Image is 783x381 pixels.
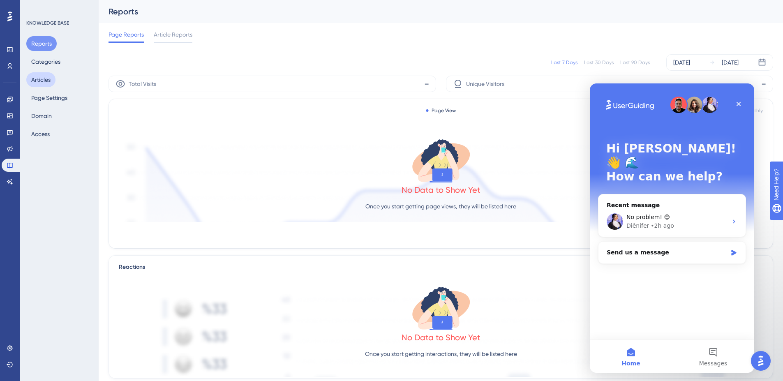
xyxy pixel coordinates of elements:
span: Total Visits [129,79,156,89]
span: Article Reports [154,30,192,39]
button: Access [26,127,55,141]
p: Once you start getting interactions, they will be listed here [365,349,517,359]
p: Once you start getting page views, they will be listed here [365,201,516,211]
div: [DATE] [722,58,739,67]
div: Reactions [119,262,763,272]
div: Last 30 Days [584,59,614,66]
div: Last 7 Days [551,59,577,66]
div: Reports [109,6,753,17]
button: Articles [26,72,55,87]
div: Last 90 Days [620,59,650,66]
span: - [424,77,429,90]
iframe: UserGuiding AI Assistant Launcher [748,349,773,373]
div: Page View [426,107,456,114]
button: Categories [26,54,65,69]
button: Domain [26,109,57,123]
span: - [761,77,766,90]
div: KNOWLEDGE BASE [26,20,69,26]
span: Need Help? [19,2,51,12]
button: Reports [26,36,57,51]
iframe: Intercom live chat [590,83,754,373]
span: Unique Visitors [466,79,504,89]
div: [DATE] [673,58,690,67]
div: No Data to Show Yet [402,332,480,343]
div: No Data to Show Yet [402,184,480,196]
span: Page Reports [109,30,144,39]
button: Page Settings [26,90,72,105]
